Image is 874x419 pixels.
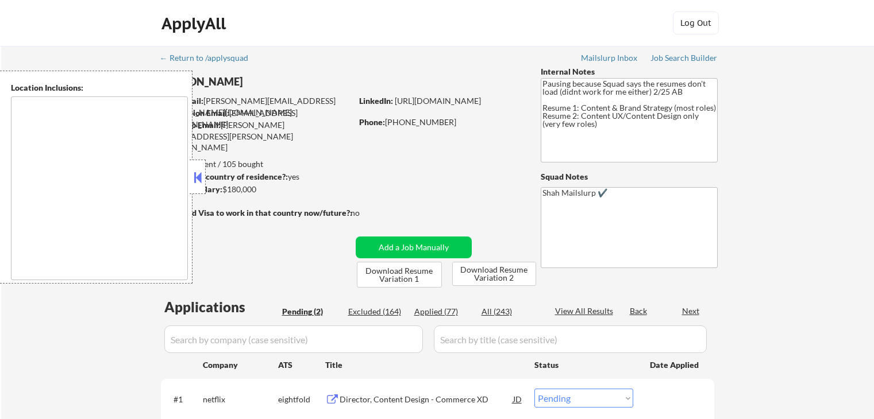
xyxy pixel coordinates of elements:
[541,171,718,183] div: Squad Notes
[452,262,536,286] button: Download Resume Variation 2
[278,394,325,405] div: eightfold
[630,305,648,317] div: Back
[395,96,481,106] a: [URL][DOMAIN_NAME]
[325,359,523,371] div: Title
[282,306,340,317] div: Pending (2)
[351,207,383,219] div: no
[348,306,406,317] div: Excluded (164)
[203,359,278,371] div: Company
[357,262,442,288] button: Download Resume Variation 1
[161,107,352,130] div: [EMAIL_ADDRESS][DOMAIN_NAME]
[359,117,522,128] div: [PHONE_NUMBER]
[174,394,194,405] div: #1
[581,54,638,62] div: Mailslurp Inbox
[160,53,259,65] a: ← Return to /applysquad
[650,54,718,62] div: Job Search Builder
[161,14,229,33] div: ApplyAll
[278,359,325,371] div: ATS
[581,53,638,65] a: Mailslurp Inbox
[164,300,278,314] div: Applications
[161,119,352,153] div: [PERSON_NAME][EMAIL_ADDRESS][PERSON_NAME][DOMAIN_NAME]
[164,325,423,353] input: Search by company (case sensitive)
[359,96,393,106] strong: LinkedIn:
[541,66,718,77] div: Internal Notes
[160,172,288,181] strong: Can work in country of residence?:
[482,306,539,317] div: All (243)
[160,171,348,183] div: yes
[161,95,352,118] div: [PERSON_NAME][EMAIL_ADDRESS][PERSON_NAME][DOMAIN_NAME]
[203,394,278,405] div: netflix
[161,75,397,89] div: [PERSON_NAME]
[161,208,352,218] strong: Will need Visa to work in that country now/future?:
[160,184,352,195] div: $180,000
[512,389,523,409] div: JD
[534,354,633,375] div: Status
[673,11,719,34] button: Log Out
[160,54,259,62] div: ← Return to /applysquad
[650,359,700,371] div: Date Applied
[160,158,352,170] div: 77 sent / 105 bought
[340,394,513,405] div: Director, Content Design - Commerce XD
[682,305,700,317] div: Next
[359,117,385,127] strong: Phone:
[11,82,188,94] div: Location Inclusions:
[356,236,472,258] button: Add a Job Manually
[434,325,707,353] input: Search by title (case sensitive)
[555,305,617,317] div: View All Results
[414,306,472,317] div: Applied (77)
